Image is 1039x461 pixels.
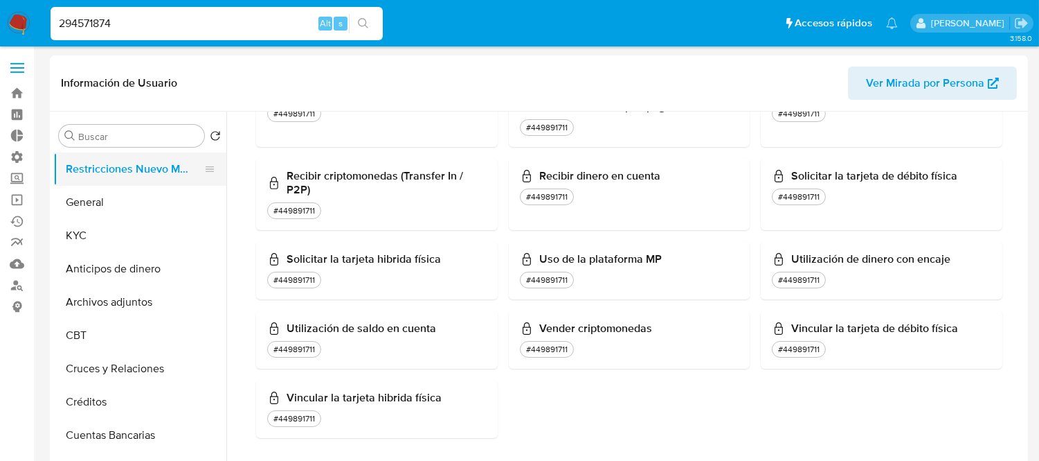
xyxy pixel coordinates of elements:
[53,385,226,419] button: Créditos
[53,319,226,352] button: CBT
[349,14,377,33] button: search-icon
[53,219,226,252] button: KYC
[53,252,226,286] button: Anticipos de dinero
[320,17,331,30] span: Alt
[931,17,1009,30] p: zoe.breuer@mercadolibre.com
[61,76,177,90] h1: Información de Usuario
[53,153,215,186] button: Restricciones Nuevo Mundo
[78,130,199,143] input: Buscar
[795,16,872,31] span: Accesos rápidos
[886,17,898,29] a: Notificaciones
[338,17,343,30] span: s
[53,186,226,219] button: General
[210,130,221,146] button: Volver al orden por defecto
[53,352,226,385] button: Cruces y Relaciones
[866,67,984,100] span: Ver Mirada por Persona
[64,130,75,141] button: Buscar
[53,419,226,452] button: Cuentas Bancarias
[53,286,226,319] button: Archivos adjuntos
[848,67,1017,100] button: Ver Mirada por Persona
[51,15,383,33] input: Buscar usuario o caso...
[1014,16,1029,31] a: Salir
